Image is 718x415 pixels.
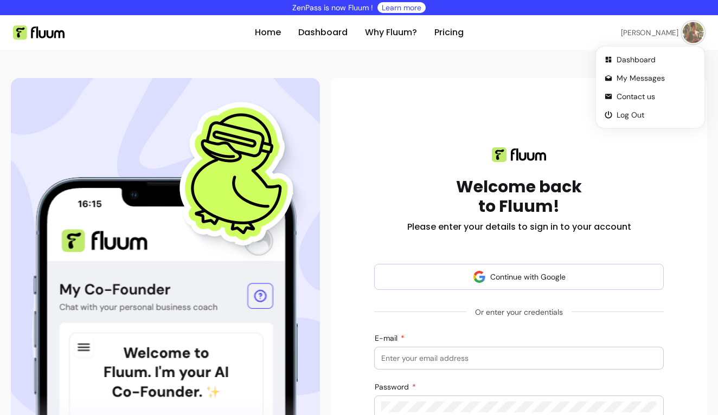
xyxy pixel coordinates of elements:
[365,26,417,39] a: Why Fluum?
[374,264,664,290] button: Continue with Google
[617,91,696,102] span: Contact us
[13,25,65,40] img: Fluum Logo
[617,73,696,83] span: My Messages
[407,221,631,234] h2: Please enter your details to sign in to your account
[381,401,657,412] input: Password
[473,270,486,283] img: avatar
[683,22,704,43] img: avatar
[598,49,702,126] div: Profile Actions
[255,26,281,39] a: Home
[382,2,421,13] a: Learn more
[600,51,700,124] ul: Profile Actions
[456,177,582,216] h1: Welcome back to Fluum!
[434,26,464,39] a: Pricing
[492,147,546,162] img: Fluum logo
[466,302,572,322] span: Or enter your credentials
[298,26,348,39] a: Dashboard
[375,382,411,392] span: Password
[381,353,657,364] input: E-mail
[292,2,373,13] p: ZenPass is now Fluum !
[621,27,678,37] span: [PERSON_NAME]
[617,54,696,65] span: Dashboard
[617,109,696,120] span: Log Out
[375,333,400,343] span: E-mail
